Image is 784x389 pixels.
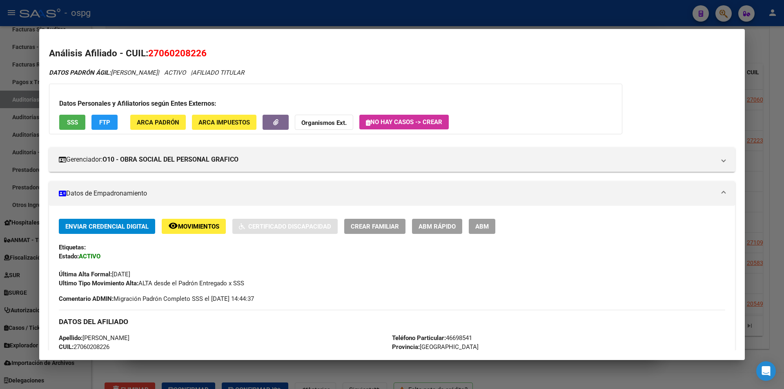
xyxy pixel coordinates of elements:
[198,119,250,126] span: ARCA Impuestos
[59,253,79,260] strong: Estado:
[59,295,114,302] strong: Comentario ADMIN:
[359,115,449,129] button: No hay casos -> Crear
[756,361,776,381] div: Open Intercom Messenger
[49,69,244,76] i: | ACTIVO |
[59,189,715,198] mat-panel-title: Datos de Empadronamiento
[392,334,446,342] strong: Teléfono Particular:
[168,221,178,231] mat-icon: remove_red_eye
[366,118,442,126] span: No hay casos -> Crear
[59,343,109,351] span: 27060208226
[102,155,238,164] strong: O10 - OBRA SOCIAL DEL PERSONAL GRAFICO
[419,223,456,230] span: ABM Rápido
[344,219,405,234] button: Crear Familiar
[130,115,186,130] button: ARCA Padrón
[59,244,86,251] strong: Etiquetas:
[137,119,179,126] span: ARCA Padrón
[248,223,331,230] span: Certificado Discapacidad
[392,334,472,342] span: 46698541
[59,280,138,287] strong: Ultimo Tipo Movimiento Alta:
[59,271,112,278] strong: Última Alta Formal:
[49,47,735,60] h2: Análisis Afiliado - CUIL:
[59,219,155,234] button: Enviar Credencial Digital
[49,181,735,206] mat-expansion-panel-header: Datos de Empadronamiento
[148,48,207,58] span: 27060208226
[59,155,715,164] mat-panel-title: Gerenciador:
[475,223,489,230] span: ABM
[232,219,338,234] button: Certificado Discapacidad
[178,223,219,230] span: Movimientos
[412,219,462,234] button: ABM Rápido
[59,294,254,303] span: Migración Padrón Completo SSS el [DATE] 14:44:37
[162,219,226,234] button: Movimientos
[59,343,73,351] strong: CUIL:
[49,69,158,76] span: [PERSON_NAME]
[59,334,129,342] span: [PERSON_NAME]
[392,343,420,351] strong: Provincia:
[49,69,111,76] strong: DATOS PADRÓN ÁGIL:
[59,271,130,278] span: [DATE]
[469,219,495,234] button: ABM
[301,119,347,127] strong: Organismos Ext.
[295,115,353,130] button: Organismos Ext.
[192,69,244,76] span: AFILIADO TITULAR
[91,115,118,130] button: FTP
[59,115,85,130] button: SSS
[59,99,612,109] h3: Datos Personales y Afiliatorios según Entes Externos:
[79,253,100,260] strong: ACTIVO
[392,343,479,351] span: [GEOGRAPHIC_DATA]
[59,280,244,287] span: ALTA desde el Padrón Entregado x SSS
[67,119,78,126] span: SSS
[192,115,256,130] button: ARCA Impuestos
[99,119,110,126] span: FTP
[59,334,82,342] strong: Apellido:
[65,223,149,230] span: Enviar Credencial Digital
[59,317,725,326] h3: DATOS DEL AFILIADO
[351,223,399,230] span: Crear Familiar
[49,147,735,172] mat-expansion-panel-header: Gerenciador:O10 - OBRA SOCIAL DEL PERSONAL GRAFICO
